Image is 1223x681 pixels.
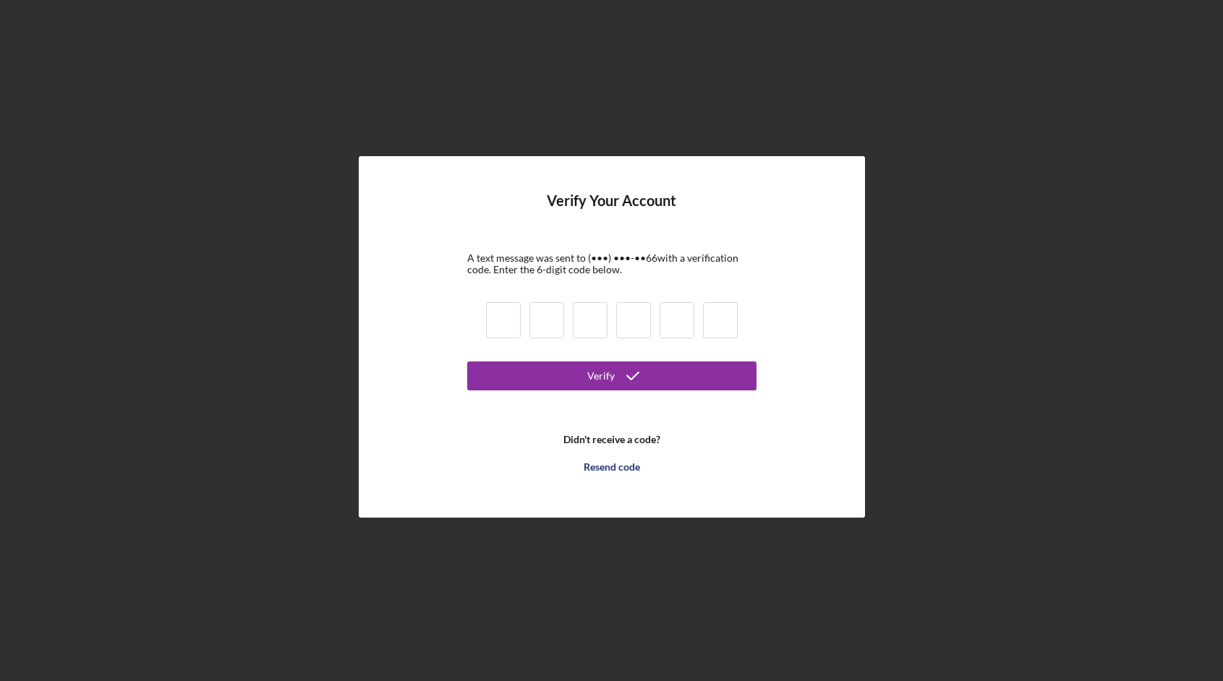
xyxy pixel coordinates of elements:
[467,361,757,390] button: Verify
[563,434,660,445] b: Didn't receive a code?
[584,453,640,481] div: Resend code
[467,252,757,275] div: A text message was sent to (•••) •••-•• 66 with a verification code. Enter the 6-digit code below.
[467,453,757,481] button: Resend code
[547,192,676,231] h4: Verify Your Account
[587,361,615,390] div: Verify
